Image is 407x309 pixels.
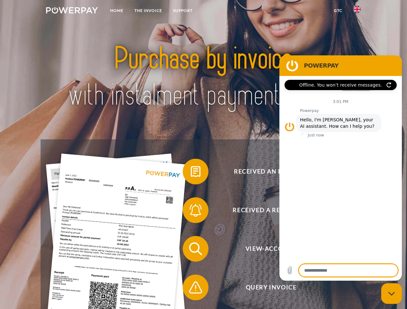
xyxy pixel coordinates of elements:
[46,7,98,14] img: logo-powerpay-white.svg
[129,5,168,16] a: THE INVOICE
[328,5,348,16] a: GTC
[183,159,350,184] button: Received an invoice?
[188,164,204,180] img: qb_bill.svg
[192,275,350,300] span: Query Invoice
[192,236,350,262] span: View-Account
[183,236,350,262] button: View-Account
[188,279,204,295] img: qb_warning.svg
[279,55,402,281] iframe: Messaging window
[168,5,198,16] a: Support
[353,5,361,13] img: en
[381,283,402,304] iframe: Button to launch messaging window, conversation in progress
[188,241,204,257] img: qb_search.svg
[105,5,129,16] a: Home
[192,159,350,184] span: Received an invoice?
[183,197,350,223] button: Received a reminder?
[188,202,204,218] img: qb_bell.svg
[192,197,350,223] span: Received a reminder?
[183,275,350,300] button: Query Invoice
[62,31,345,123] img: title-powerpay_en.svg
